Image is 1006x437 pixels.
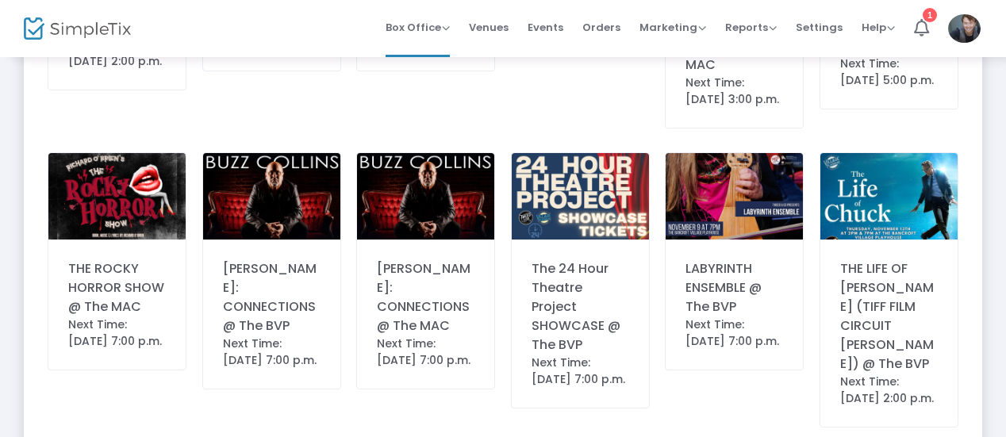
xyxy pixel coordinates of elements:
[532,355,629,388] div: Next Time: [DATE] 7:00 p.m.
[685,259,783,316] div: LABYRINTH ENSEMBLE @ The BVP
[840,56,938,89] div: Next Time: [DATE] 5:00 p.m.
[223,259,321,335] div: [PERSON_NAME]: CONNECTIONS @ The BVP
[666,153,803,240] img: LENovember920252000x1500.png
[386,20,450,35] span: Box Office
[840,374,938,407] div: Next Time: [DATE] 2:00 p.m.
[377,335,474,369] div: Next Time: [DATE] 7:00 p.m.
[685,316,783,350] div: Next Time: [DATE] 7:00 p.m.
[68,259,166,316] div: THE ROCKY HORROR SHOW @ The MAC
[469,7,509,48] span: Venues
[685,75,783,108] div: Next Time: [DATE] 3:00 p.m.
[357,153,494,240] img: BuzzConnectionsHoriz.jpg
[223,335,321,369] div: Next Time: [DATE] 7:00 p.m.
[582,7,620,48] span: Orders
[203,153,340,240] img: 638798022661865066BuzzConnectionsHoriz.jpg
[820,153,958,240] img: 63890254538904642341.png
[512,153,649,240] img: 6389137852348653846386364365728864742024SeasonWebsite2000x1500px-3.png
[48,153,186,240] img: 6386588875153684812025seasonPosters.png
[725,20,777,35] span: Reports
[840,259,938,374] div: THE LIFE OF [PERSON_NAME] (TIFF FILM CIRCUIT [PERSON_NAME]) @ The BVP
[532,259,629,355] div: The 24 Hour Theatre Project SHOWCASE @ The BVP
[528,7,563,48] span: Events
[639,20,706,35] span: Marketing
[796,7,843,48] span: Settings
[68,316,166,350] div: Next Time: [DATE] 7:00 p.m.
[377,259,474,335] div: [PERSON_NAME]: CONNECTIONS @ The MAC
[862,20,895,35] span: Help
[923,8,937,22] div: 1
